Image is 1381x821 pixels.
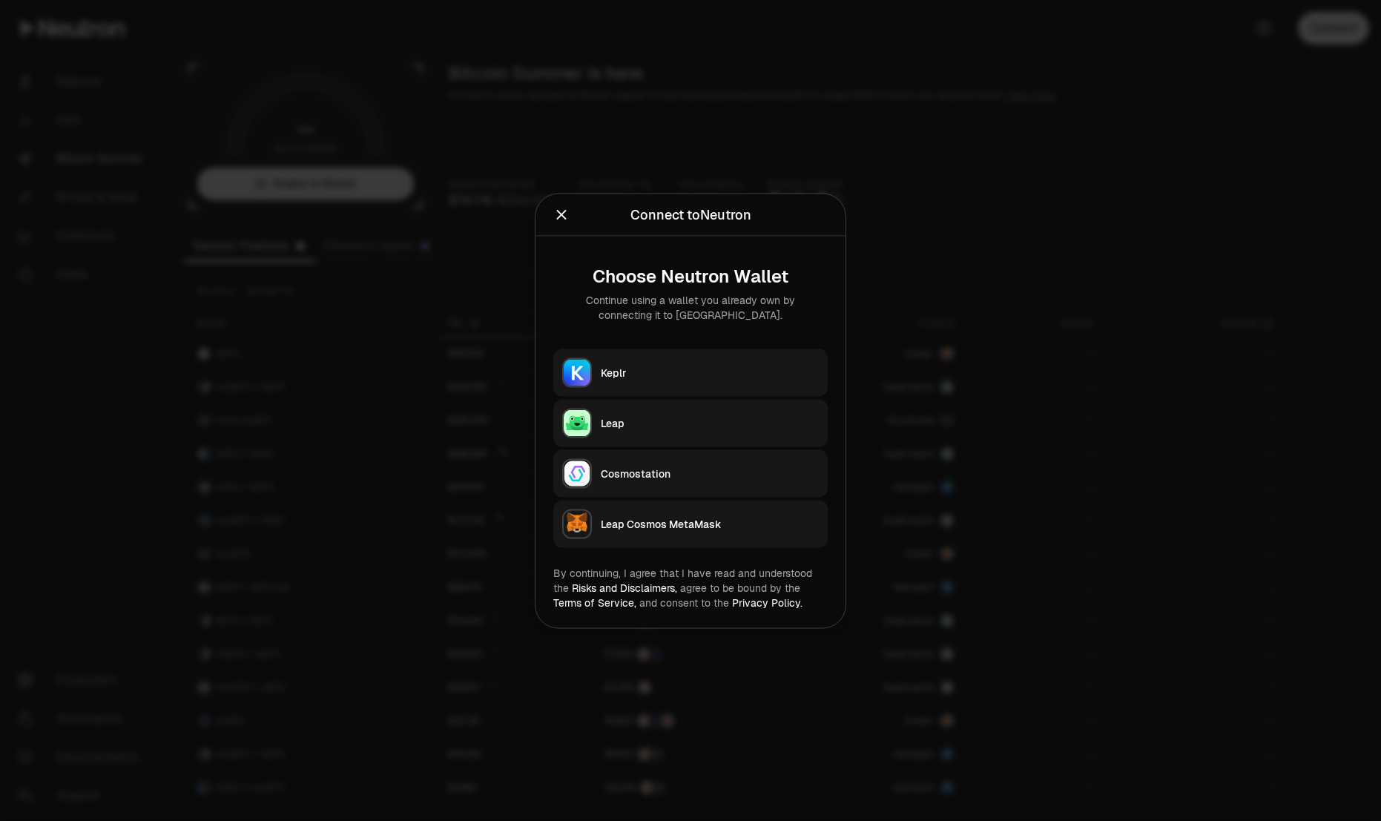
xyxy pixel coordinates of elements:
a: Privacy Policy. [732,596,802,609]
img: Leap [564,409,590,436]
img: Keplr [564,359,590,386]
div: Leap [601,415,819,430]
div: Leap Cosmos MetaMask [601,516,819,531]
img: Leap Cosmos MetaMask [564,510,590,537]
button: Close [553,204,570,225]
a: Terms of Service, [553,596,636,609]
button: CosmostationCosmostation [553,449,828,497]
div: Continue using a wallet you already own by connecting it to [GEOGRAPHIC_DATA]. [565,292,816,322]
button: Leap Cosmos MetaMaskLeap Cosmos MetaMask [553,500,828,547]
a: Risks and Disclaimers, [572,581,677,594]
div: Cosmostation [601,466,819,481]
img: Cosmostation [564,460,590,487]
div: By continuing, I agree that I have read and understood the agree to be bound by the and consent t... [553,565,828,610]
div: Choose Neutron Wallet [565,266,816,286]
button: LeapLeap [553,399,828,446]
div: Connect to Neutron [630,204,751,225]
button: KeplrKeplr [553,349,828,396]
div: Keplr [601,365,819,380]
